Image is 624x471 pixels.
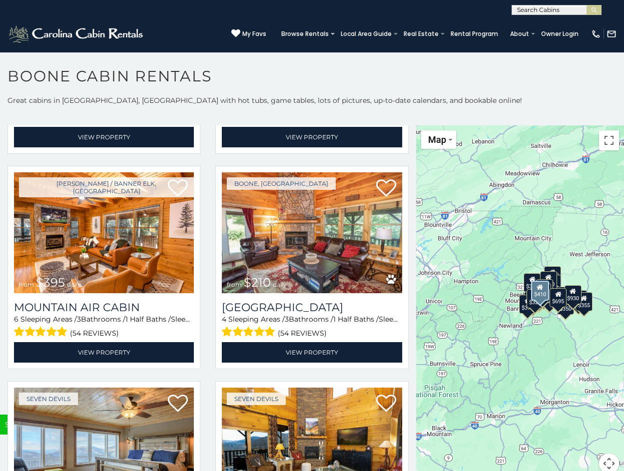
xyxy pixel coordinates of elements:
span: 1 Half Baths / [333,315,379,324]
span: from [227,281,242,288]
span: Map [428,134,446,145]
a: Willow Valley View from $210 daily [222,172,402,293]
a: Rental Program [446,27,503,41]
h3: Willow Valley View [222,301,402,314]
a: View Property [222,342,402,363]
a: Mountain Air Cabin from $395 daily [14,172,194,293]
img: White-1-2.png [7,24,146,44]
div: $325 [527,289,544,308]
a: View Property [14,127,194,147]
div: $305 [524,273,541,292]
a: Boone, [GEOGRAPHIC_DATA] [227,177,336,190]
a: [GEOGRAPHIC_DATA] [222,301,402,314]
div: $930 [564,285,581,304]
a: [PERSON_NAME] / Banner Elk, [GEOGRAPHIC_DATA] [19,177,194,197]
div: $375 [519,294,536,313]
span: (54 reviews) [278,327,327,340]
span: $210 [244,275,271,290]
span: daily [67,281,81,288]
div: $380 [551,286,568,305]
span: daily [273,281,287,288]
a: Local Area Guide [336,27,397,41]
span: (54 reviews) [70,327,119,340]
div: $210 [536,279,553,298]
a: Add to favorites [168,394,188,415]
a: Add to favorites [376,178,396,199]
img: Mountain Air Cabin [14,172,194,293]
a: Add to favorites [376,394,396,415]
span: 1 Half Baths / [125,315,171,324]
div: $525 [544,266,561,285]
a: About [505,27,534,41]
div: $695 [550,288,567,307]
button: Toggle fullscreen view [599,130,619,150]
span: 4 [222,315,226,324]
a: Seven Devils [227,393,286,405]
a: Owner Login [536,27,584,41]
img: mail-regular-white.png [607,29,617,39]
a: View Property [14,342,194,363]
div: $480 [541,288,558,307]
a: My Favs [231,29,266,39]
div: $451 [534,283,551,302]
img: phone-regular-white.png [591,29,601,39]
a: View Property [222,127,402,147]
a: Mountain Air Cabin [14,301,194,314]
a: Browse Rentals [276,27,334,41]
div: Sleeping Areas / Bathrooms / Sleeps: [222,314,402,340]
span: from [19,281,34,288]
div: $315 [541,288,558,307]
div: $410 [531,281,549,301]
a: Real Estate [399,27,444,41]
span: 3 [77,315,81,324]
a: Seven Devils [19,393,78,405]
span: My Favs [242,29,266,38]
div: $320 [540,271,557,290]
span: 3 [285,315,289,324]
button: Change map style [421,130,456,149]
span: $395 [36,275,65,290]
div: $350 [557,296,574,315]
div: $355 [576,292,593,311]
div: Sleeping Areas / Bathrooms / Sleeps: [14,314,194,340]
span: 6 [14,315,18,324]
img: Willow Valley View [222,172,402,293]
